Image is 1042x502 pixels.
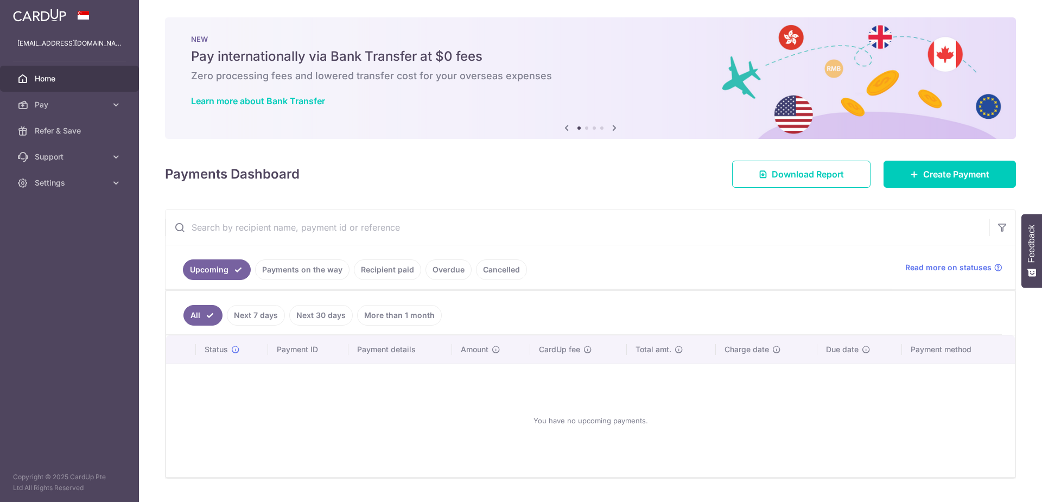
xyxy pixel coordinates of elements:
h6: Zero processing fees and lowered transfer cost for your overseas expenses [191,69,990,82]
th: Payment ID [268,335,348,364]
a: Upcoming [183,259,251,280]
span: Total amt. [636,344,671,355]
a: Learn more about Bank Transfer [191,96,325,106]
p: [EMAIL_ADDRESS][DOMAIN_NAME] [17,38,122,49]
a: Payments on the way [255,259,350,280]
span: Create Payment [923,168,989,181]
a: Cancelled [476,259,527,280]
span: CardUp fee [539,344,580,355]
th: Payment details [348,335,453,364]
span: Refer & Save [35,125,106,136]
p: NEW [191,35,990,43]
a: Next 30 days [289,305,353,326]
span: Read more on statuses [905,262,992,273]
span: Feedback [1027,225,1037,263]
span: Download Report [772,168,844,181]
th: Payment method [902,335,1015,364]
img: CardUp [13,9,66,22]
a: Read more on statuses [905,262,1002,273]
input: Search by recipient name, payment id or reference [166,210,989,245]
a: Create Payment [884,161,1016,188]
a: Overdue [425,259,472,280]
span: Charge date [725,344,769,355]
span: Support [35,151,106,162]
span: Pay [35,99,106,110]
img: Bank transfer banner [165,17,1016,139]
a: Download Report [732,161,871,188]
span: Status [205,344,228,355]
a: Next 7 days [227,305,285,326]
a: All [183,305,223,326]
h5: Pay internationally via Bank Transfer at $0 fees [191,48,990,65]
a: Recipient paid [354,259,421,280]
span: Settings [35,177,106,188]
span: Home [35,73,106,84]
span: Due date [826,344,859,355]
h4: Payments Dashboard [165,164,300,184]
span: Amount [461,344,488,355]
div: You have no upcoming payments. [179,373,1002,468]
a: More than 1 month [357,305,442,326]
button: Feedback - Show survey [1021,214,1042,288]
